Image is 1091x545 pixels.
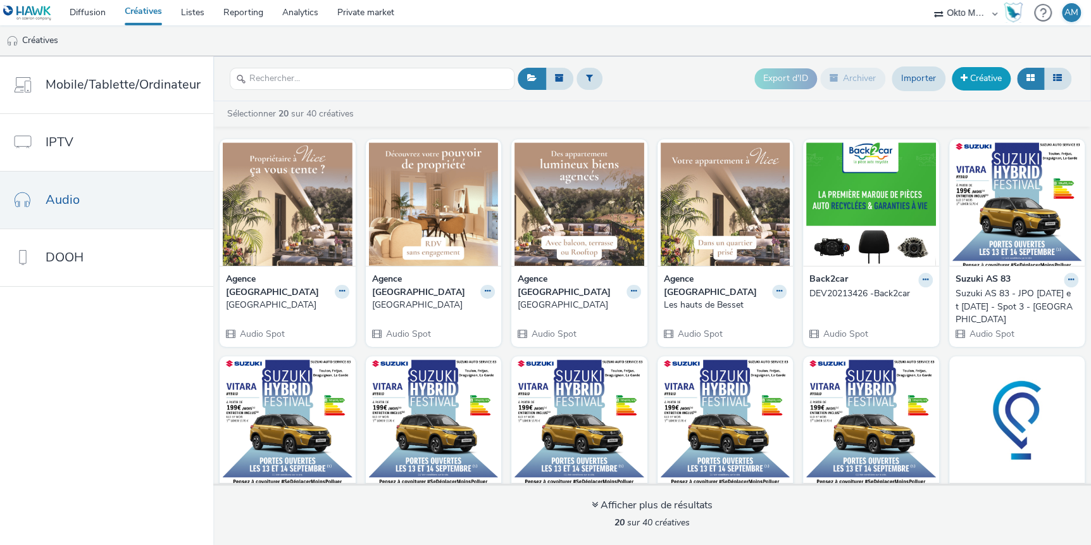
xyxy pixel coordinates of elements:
a: [GEOGRAPHIC_DATA] [372,299,496,311]
div: [GEOGRAPHIC_DATA] [372,299,490,311]
button: Archiver [820,68,885,89]
a: Hawk Academy [1004,3,1028,23]
span: Mobile/Tablette/Ordinateur [46,75,201,94]
img: Les Hauts de Besset visual [369,142,499,266]
strong: 20 [614,517,625,529]
a: [GEOGRAPHIC_DATA] [226,299,349,311]
span: Audio Spot [676,328,723,340]
img: DEV20213426 -Back2car visual [806,142,936,266]
div: [GEOGRAPHIC_DATA] [518,299,636,311]
img: DEV20213319 - CVR - Vague 2 visual [952,360,1082,483]
strong: Agence [GEOGRAPHIC_DATA] [664,273,770,299]
strong: 20 [278,108,289,120]
div: AM [1064,3,1078,22]
strong: Agence [GEOGRAPHIC_DATA] [226,273,332,299]
img: Suzuki AS 83 - JPO 13 et 14 septembre - Spot 1 - Toulon visual [806,360,936,483]
span: Audio Spot [530,328,577,340]
img: Les Hauts de Besset visual [514,142,644,266]
input: Rechercher... [230,68,514,90]
strong: Suzuki AS 83 [956,273,1011,287]
span: Audio Spot [822,328,868,340]
button: Export d'ID [754,68,817,89]
div: Les hauts de Besset [664,299,782,311]
button: Grille [1017,68,1044,89]
a: DEV20213426 -Back2car [809,287,933,300]
span: DOOH [46,248,84,266]
img: Suzuki AS 83 - JPO 13 et 14 septembre - Spot 3 - Toulon visual [514,360,644,483]
a: Suzuki AS 83 - JPO [DATE] et [DATE] - Spot 3 - [GEOGRAPHIC_DATA] [956,287,1079,326]
img: undefined Logo [3,5,52,21]
img: Hawk Academy [1004,3,1023,23]
div: DEV20213426 -Back2car [809,287,928,300]
a: Créative [952,67,1011,90]
strong: Back2car [809,273,848,287]
span: Audio Spot [968,328,1014,340]
a: [GEOGRAPHIC_DATA] [518,299,641,311]
button: Liste [1044,68,1071,89]
img: Suzuki AS 83 - JPO 13 et 14 septembre - Spot 2 - Toulon visual [661,360,790,483]
span: IPTV [46,133,73,151]
span: Audio [46,191,80,209]
img: Suzuki AS 83 - JPO 13 et 14 septembre - Spot 1 - Draguignan visual [369,360,499,483]
div: Afficher plus de résultats [592,498,713,513]
span: Audio Spot [385,328,431,340]
img: Les Hauts de Besset visual [223,142,352,266]
strong: Agence [GEOGRAPHIC_DATA] [372,273,478,299]
div: [GEOGRAPHIC_DATA] [226,299,344,311]
div: Suzuki AS 83 - JPO [DATE] et [DATE] - Spot 3 - [GEOGRAPHIC_DATA] [956,287,1074,326]
strong: Agence [GEOGRAPHIC_DATA] [518,273,623,299]
img: Suzuki AS 83 - JPO 13 et 14 septembre - Spot 2 - Draguignan visual [223,360,352,483]
img: Suzuki AS 83 - JPO 13 et 14 septembre - Spot 3 - Draguignan visual [952,142,1082,266]
a: Les hauts de Besset [664,299,787,311]
a: Importer [892,66,945,91]
span: Audio Spot [239,328,285,340]
img: Les hauts de Besset visual [661,142,790,266]
span: sur 40 créatives [614,517,690,529]
img: audio [6,35,19,47]
a: Sélectionner sur 40 créatives [226,108,359,120]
